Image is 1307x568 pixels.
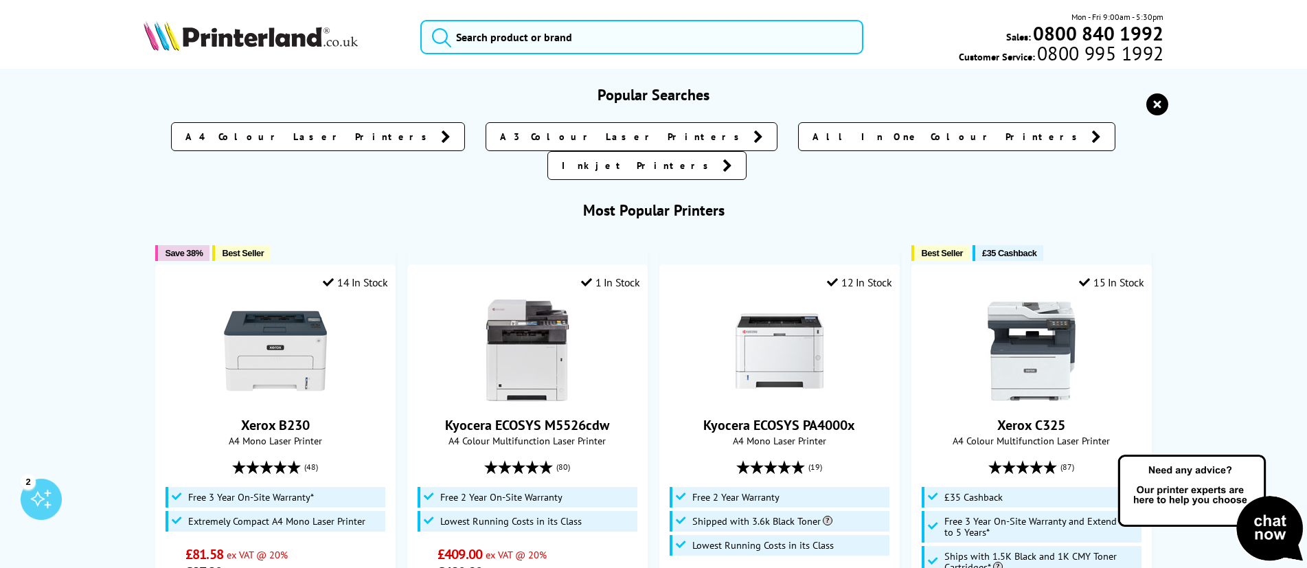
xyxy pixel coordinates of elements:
span: A4 Colour Multifunction Laser Printer [415,434,639,447]
img: Xerox B230 [224,299,327,402]
h3: Most Popular Printers [144,201,1164,220]
a: Printerland Logo [144,21,404,54]
span: Best Seller [222,248,264,258]
img: Kyocera ECOSYS M5526cdw [476,299,579,402]
span: Best Seller [921,248,963,258]
span: Sales: [1006,30,1031,43]
span: Free 3 Year On-Site Warranty and Extend up to 5 Years* [944,516,1139,538]
span: A4 Mono Laser Printer [163,434,387,447]
div: 2 [21,474,36,489]
span: A4 Colour Multifunction Laser Printer [919,434,1144,447]
img: Kyocera ECOSYS PA4000x [728,299,831,402]
img: Open Live Chat window [1115,453,1307,565]
span: (87) [1060,454,1074,480]
button: Best Seller [911,245,970,261]
span: Free 2 Year On-Site Warranty [440,492,562,503]
a: Xerox B230 [224,391,327,405]
span: (19) [808,454,822,480]
a: Kyocera ECOSYS M5526cdw [476,391,579,405]
a: Xerox B230 [241,416,310,434]
span: Lowest Running Costs in its Class [440,516,582,527]
h3: Popular Searches [144,85,1164,104]
span: Save 38% [165,248,203,258]
span: A4 Colour Laser Printers [185,130,434,144]
b: 0800 840 1992 [1033,21,1163,46]
div: 12 In Stock [827,275,891,289]
button: £35 Cashback [973,245,1043,261]
div: 14 In Stock [323,275,387,289]
a: 0800 840 1992 [1031,27,1163,40]
span: (80) [556,454,570,480]
a: Kyocera ECOSYS PA4000x [703,416,855,434]
span: £35 Cashback [944,492,1003,503]
span: A3 Colour Laser Printers [500,130,747,144]
span: Customer Service: [959,47,1163,63]
a: All In One Colour Printers [798,122,1115,151]
span: Free 3 Year On-Site Warranty* [188,492,314,503]
span: 0800 995 1992 [1035,47,1163,60]
a: Kyocera ECOSYS M5526cdw [445,416,609,434]
a: Kyocera ECOSYS PA4000x [728,391,831,405]
span: Lowest Running Costs in its Class [692,540,834,551]
span: All In One Colour Printers [812,130,1084,144]
span: Extremely Compact A4 Mono Laser Printer [188,516,365,527]
span: ex VAT @ 20% [486,548,547,561]
input: Search product or brand [420,20,863,54]
button: Best Seller [212,245,271,261]
img: Xerox C325 [980,299,1083,402]
span: ex VAT @ 20% [227,548,288,561]
span: A4 Mono Laser Printer [667,434,891,447]
div: 1 In Stock [581,275,640,289]
a: Xerox C325 [980,391,1083,405]
button: Save 38% [155,245,209,261]
a: Xerox C325 [997,416,1065,434]
span: £35 Cashback [982,248,1036,258]
a: A4 Colour Laser Printers [171,122,465,151]
a: Inkjet Printers [547,151,747,180]
span: Inkjet Printers [562,159,716,172]
span: £409.00 [437,545,482,563]
span: £81.58 [185,545,223,563]
div: 15 In Stock [1079,275,1144,289]
span: Shipped with 3.6k Black Toner [692,516,832,527]
span: Free 2 Year Warranty [692,492,780,503]
img: Printerland Logo [144,21,358,51]
span: Mon - Fri 9:00am - 5:30pm [1071,10,1163,23]
a: A3 Colour Laser Printers [486,122,777,151]
span: (48) [304,454,318,480]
